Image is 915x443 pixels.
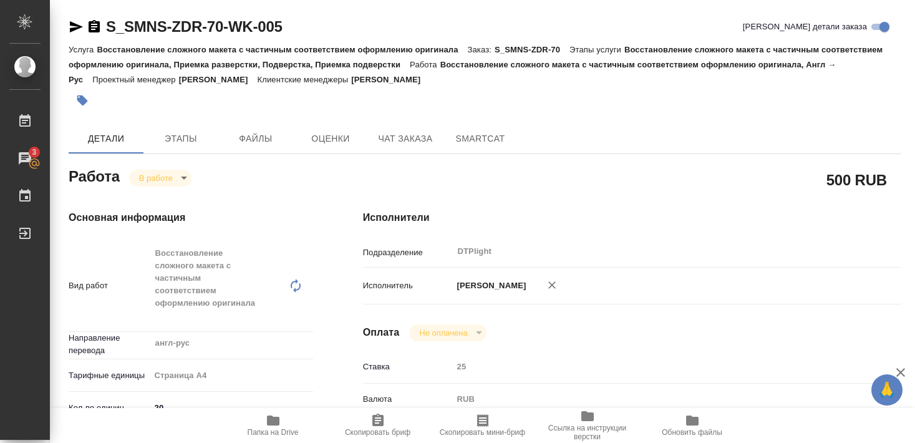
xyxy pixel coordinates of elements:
button: Скопировать ссылку [87,19,102,34]
p: Направление перевода [69,332,150,357]
div: В работе [129,170,191,187]
p: Услуга [69,45,97,54]
input: ✎ Введи что-нибудь [150,399,313,417]
p: Заказ: [468,45,495,54]
h2: Работа [69,164,120,187]
button: Обновить файлы [640,408,745,443]
span: Детали [76,131,136,147]
span: SmartCat [450,131,510,147]
p: Исполнитель [363,280,453,292]
button: Не оплачена [415,328,471,338]
p: [PERSON_NAME] [179,75,258,84]
div: Страница А4 [150,365,313,386]
a: S_SMNS-ZDR-70-WK-005 [106,18,283,35]
a: 3 [3,143,47,174]
button: Удалить исполнителя [538,271,566,299]
div: В работе [409,324,486,341]
h4: Основная информация [69,210,313,225]
p: Восстановление сложного макета с частичным соответствием оформлению оригинала, Англ → Рус [69,60,836,84]
span: [PERSON_NAME] детали заказа [743,21,867,33]
button: Папка на Drive [221,408,326,443]
span: Скопировать мини-бриф [440,428,525,437]
button: Скопировать ссылку для ЯМессенджера [69,19,84,34]
p: Клиентские менеджеры [258,75,352,84]
p: [PERSON_NAME] [351,75,430,84]
p: Валюта [363,393,453,406]
button: Скопировать мини-бриф [430,408,535,443]
button: Скопировать бриф [326,408,430,443]
h4: Оплата [363,325,400,340]
button: В работе [135,173,177,183]
button: Добавить тэг [69,87,96,114]
span: Этапы [151,131,211,147]
span: Файлы [226,131,286,147]
p: Ставка [363,361,453,373]
span: Скопировать бриф [345,428,410,437]
span: Папка на Drive [248,428,299,437]
button: 🙏 [871,374,903,406]
div: RUB [453,389,856,410]
span: Обновить файлы [662,428,722,437]
p: Тарифные единицы [69,369,150,382]
h4: Исполнители [363,210,901,225]
p: Восстановление сложного макета с частичным соответствием оформлению оригинала [97,45,467,54]
p: Работа [410,60,440,69]
span: 3 [24,146,44,158]
p: Вид работ [69,280,150,292]
p: Проектный менеджер [92,75,178,84]
p: Кол-во единиц [69,402,150,414]
p: Подразделение [363,246,453,259]
p: [PERSON_NAME] [453,280,526,292]
span: Чат заказа [375,131,435,147]
p: Этапы услуги [569,45,624,54]
span: Оценки [301,131,361,147]
span: Ссылка на инструкции верстки [543,424,632,441]
input: Пустое поле [453,358,856,376]
h2: 500 RUB [826,169,887,190]
button: Ссылка на инструкции верстки [535,408,640,443]
p: S_SMNS-ZDR-70 [495,45,569,54]
span: 🙏 [876,377,898,403]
